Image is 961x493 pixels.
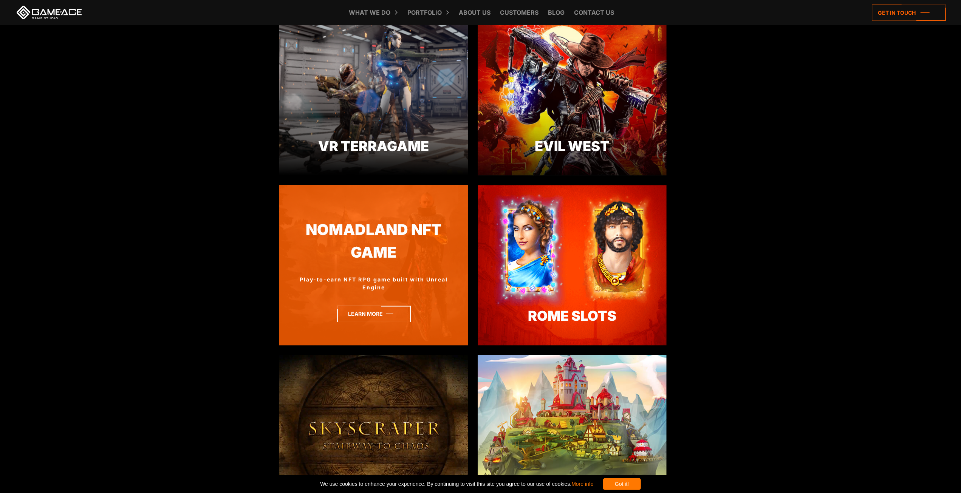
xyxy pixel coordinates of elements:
[571,481,593,487] a: More info
[337,306,411,322] a: Learn more
[279,136,468,156] div: VR Terragame
[603,478,641,490] div: Got it!
[478,306,667,326] div: Rome Slots
[279,276,468,292] div: Play-to-earn NFT RPG game built with Unreal Engine
[279,15,468,176] img: Terragame preview
[478,185,667,346] img: Rome online slot development case study
[320,478,593,490] span: We use cookies to enhance your experience. By continuing to visit this site you agree to our use ...
[478,15,667,176] img: Evil west game preview
[279,219,468,264] a: Nomadland NFT Game
[478,136,667,156] div: Evil West
[872,5,946,21] a: Get in touch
